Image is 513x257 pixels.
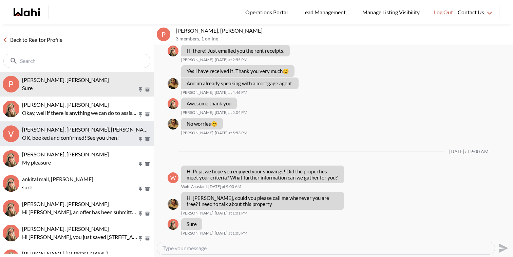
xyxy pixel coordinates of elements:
[144,236,151,241] button: Archive
[187,100,231,106] p: Awesome thank you
[3,101,19,117] img: t
[208,184,241,189] time: 2025-10-08T13:00:04.319Z
[181,230,213,236] span: [PERSON_NAME]
[215,110,247,115] time: 2025-10-07T21:04:56.731Z
[168,199,178,210] div: Puja Mandal
[137,211,144,217] button: Pin
[3,76,19,92] div: P
[449,149,489,155] div: [DATE] at 9:00 AM
[157,28,170,41] div: P
[137,161,144,167] button: Pin
[22,134,137,142] p: OK, booked and confirmed! See you then!
[22,151,109,157] span: [PERSON_NAME], [PERSON_NAME]
[187,168,339,181] p: Hi Puja, we hope you enjoyed your showings! Did the properties meet your criteria? What further i...
[22,250,108,257] span: [PERSON_NAME] [PERSON_NAME]
[245,8,290,17] span: Operations Portal
[181,130,213,136] span: [PERSON_NAME]
[495,240,510,256] button: Send
[22,201,109,207] span: [PERSON_NAME], [PERSON_NAME]
[168,78,178,89] div: Puja Mandal
[187,68,289,74] p: Yes i have received it. Thank you very much
[3,225,19,241] img: R
[22,158,137,167] p: My pleasure
[144,87,151,92] button: Archive
[187,221,197,227] p: Sure
[22,208,137,216] p: Hi [PERSON_NAME], an offer has been submitted for [STREET_ADDRESS]. If you’re still interested in...
[176,36,510,42] p: 3 members , 1 online
[187,121,217,127] p: No worries
[22,176,93,182] span: ankital mall, [PERSON_NAME]
[181,110,213,115] span: [PERSON_NAME]
[3,175,19,192] img: a
[163,245,489,252] textarea: Type your message
[137,112,144,117] button: Pin
[168,78,178,89] img: P
[168,172,178,183] div: W
[144,211,151,217] button: Archive
[181,210,213,216] span: [PERSON_NAME]
[20,57,135,64] input: Search
[434,8,453,17] span: Log Out
[302,8,348,17] span: Lead Management
[22,101,109,108] span: [PERSON_NAME], [PERSON_NAME]
[168,119,178,130] img: P
[181,90,213,95] span: [PERSON_NAME]
[168,46,178,56] div: Barbara Funt
[215,57,247,63] time: 2025-10-07T18:55:11.816Z
[144,136,151,142] button: Archive
[3,225,19,241] div: Raisa Rahim, Barbara
[168,219,178,230] img: B
[211,121,217,127] span: 😊
[22,76,109,83] span: [PERSON_NAME], [PERSON_NAME]
[22,225,109,232] span: [PERSON_NAME], [PERSON_NAME]
[137,186,144,192] button: Pin
[22,84,137,92] p: Sure
[168,219,178,230] div: Barbara Funt
[168,98,178,109] div: Barbara Funt
[215,130,247,136] time: 2025-10-07T21:53:47.812Z
[14,8,40,16] a: Wahi homepage
[22,126,198,133] span: [PERSON_NAME], [PERSON_NAME], [PERSON_NAME], [PERSON_NAME]
[168,98,178,109] img: B
[137,136,144,142] button: Pin
[144,186,151,192] button: Archive
[181,184,207,189] span: Wahi Assistant
[3,125,19,142] div: V
[144,161,151,167] button: Archive
[3,150,19,167] div: Volodymyr Vozniak, Barb
[215,210,247,216] time: 2025-10-08T17:01:13.846Z
[215,90,247,95] time: 2025-10-07T20:46:50.554Z
[22,183,137,191] p: sure
[3,200,19,217] div: Vaghela Gaurang, Barbara
[168,199,178,210] img: P
[215,230,247,236] time: 2025-10-08T17:03:40.821Z
[137,87,144,92] button: Pin
[22,109,137,117] p: Okay, well if there is anything we can do to assist or any info we can gather for you, don't hesi...
[168,46,178,56] img: B
[283,68,289,74] span: 😊
[360,8,422,17] span: Manage Listing Visibility
[3,101,19,117] div: tom smith, Barbara
[3,150,19,167] img: V
[144,112,151,117] button: Archive
[187,80,293,86] p: And im already speaking with a mortgage agent.
[181,57,213,63] span: [PERSON_NAME]
[3,200,19,217] img: V
[187,195,339,207] p: Hi [PERSON_NAME], could you please call me whenever you are free? I need to talk about this property
[3,175,19,192] div: ankital mall, Barbara
[168,119,178,130] div: Puja Mandal
[176,27,510,34] p: [PERSON_NAME], [PERSON_NAME]
[22,233,137,241] p: Hi [PERSON_NAME], you just saved [STREET_ADDRESS]. Would you like to book a showing or receive mo...
[137,236,144,241] button: Pin
[187,48,284,54] p: Hi there! Just emailed you the rent receipts.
